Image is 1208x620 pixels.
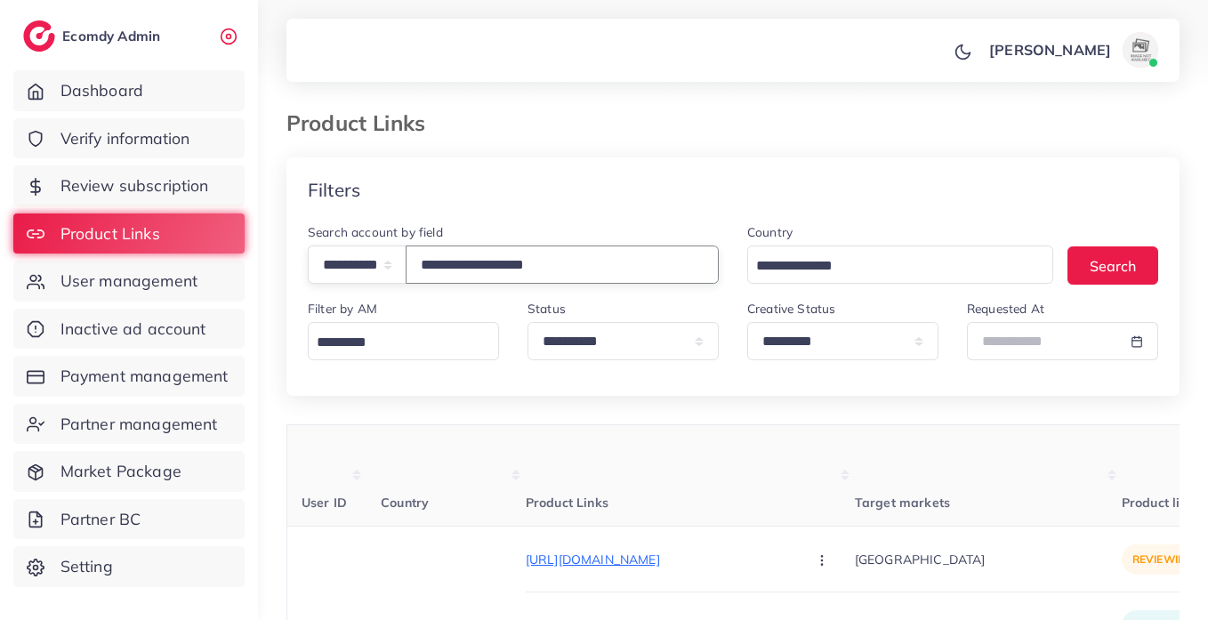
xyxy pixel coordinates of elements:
[62,28,165,44] h2: Ecomdy Admin
[13,404,245,445] a: Partner management
[1123,32,1158,68] img: avatar
[855,539,1122,579] p: [GEOGRAPHIC_DATA]
[60,555,113,578] span: Setting
[747,246,1053,284] div: Search for option
[308,322,499,360] div: Search for option
[13,70,245,111] a: Dashboard
[747,300,835,318] label: Creative Status
[60,127,190,150] span: Verify information
[308,300,377,318] label: Filter by AM
[750,253,1030,280] input: Search for option
[60,508,141,531] span: Partner BC
[286,110,439,136] h3: Product Links
[13,309,245,350] a: Inactive ad account
[13,213,245,254] a: Product Links
[855,495,950,511] span: Target markets
[13,451,245,492] a: Market Package
[747,223,793,241] label: Country
[60,413,218,436] span: Partner management
[526,549,793,570] p: [URL][DOMAIN_NAME]
[1067,246,1158,285] button: Search
[302,495,347,511] span: User ID
[13,118,245,159] a: Verify information
[60,222,160,246] span: Product Links
[60,79,143,102] span: Dashboard
[23,20,55,52] img: logo
[310,329,488,357] input: Search for option
[60,270,197,293] span: User management
[13,261,245,302] a: User management
[1122,544,1204,575] p: reviewing
[308,179,360,201] h4: Filters
[381,495,429,511] span: Country
[13,356,245,397] a: Payment management
[979,32,1165,68] a: [PERSON_NAME]avatar
[526,495,608,511] span: Product Links
[989,39,1111,60] p: [PERSON_NAME]
[527,300,566,318] label: Status
[60,460,181,483] span: Market Package
[13,499,245,540] a: Partner BC
[308,223,443,241] label: Search account by field
[13,165,245,206] a: Review subscription
[23,20,165,52] a: logoEcomdy Admin
[60,365,229,388] span: Payment management
[60,318,206,341] span: Inactive ad account
[60,174,209,197] span: Review subscription
[967,300,1044,318] label: Requested At
[13,546,245,587] a: Setting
